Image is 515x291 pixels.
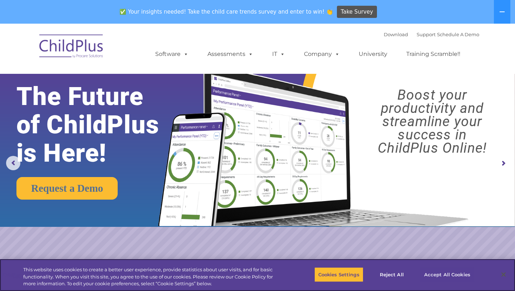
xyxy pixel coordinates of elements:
[420,267,474,282] button: Accept All Cookies
[384,32,479,37] font: |
[265,47,292,61] a: IT
[117,5,336,19] span: ✅ Your insights needed! Take the child care trends survey and enter to win! 👏
[341,6,373,18] span: Take Survey
[297,47,347,61] a: Company
[36,29,107,65] img: ChildPlus by Procare Solutions
[16,177,118,200] a: Request a Demo
[16,82,181,167] rs-layer: The Future of ChildPlus is Here!
[399,47,467,61] a: Training Scramble!!
[99,77,130,82] span: Phone number
[337,6,377,18] a: Take Survey
[148,47,196,61] a: Software
[496,267,511,282] button: Close
[369,267,414,282] button: Reject All
[437,32,479,37] a: Schedule A Demo
[314,267,363,282] button: Cookies Settings
[384,32,408,37] a: Download
[417,32,436,37] a: Support
[200,47,260,61] a: Assessments
[99,47,121,53] span: Last name
[23,266,283,287] div: This website uses cookies to create a better user experience, provide statistics about user visit...
[352,47,394,61] a: University
[356,89,509,155] rs-layer: Boost your productivity and streamline your success in ChildPlus Online!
